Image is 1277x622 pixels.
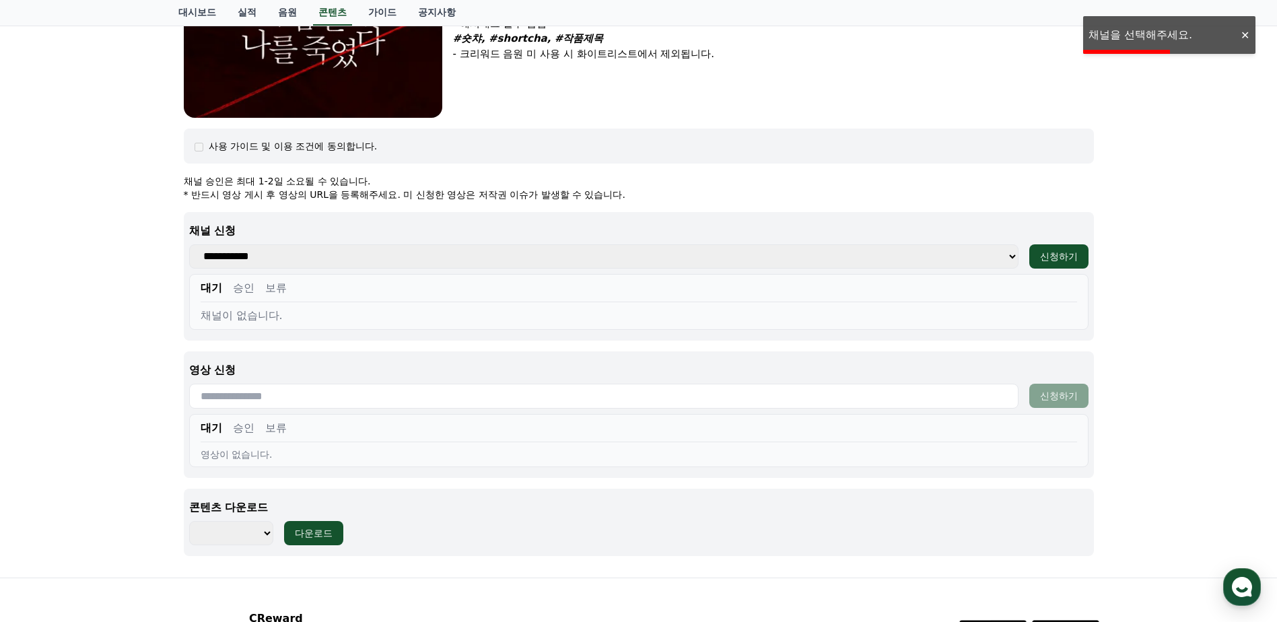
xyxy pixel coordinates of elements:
[4,427,89,460] a: 홈
[1029,384,1089,408] button: 신청하기
[233,420,254,436] button: 승인
[233,280,254,296] button: 승인
[189,223,1089,239] p: 채널 신청
[209,139,378,153] div: 사용 가이드 및 이용 조건에 동의합니다.
[265,420,287,436] button: 보류
[201,308,1077,324] div: 채널이 없습니다.
[174,427,258,460] a: 설정
[284,521,343,545] button: 다운로드
[201,280,222,296] button: 대기
[1040,389,1078,403] div: 신청하기
[184,188,1094,201] p: * 반드시 영상 게시 후 영상의 URL을 등록해주세요. 미 신청한 영상은 저작권 이슈가 발생할 수 있습니다.
[42,447,50,458] span: 홈
[1029,244,1089,269] button: 신청하기
[184,174,1094,188] p: 채널 승인은 최대 1-2일 소요될 수 있습니다.
[453,46,1094,62] div: - 크리워드 음원 미 사용 시 화이트리스트에서 제외됩니다.
[123,448,139,458] span: 대화
[453,32,604,44] strong: #숏챠, #shortcha, #작품제목
[89,427,174,460] a: 대화
[189,362,1089,378] p: 영상 신청
[208,447,224,458] span: 설정
[295,526,333,540] div: 다운로드
[201,420,222,436] button: 대기
[265,280,287,296] button: 보류
[1040,250,1078,263] div: 신청하기
[189,499,1089,516] p: 콘텐츠 다운로드
[201,448,1077,461] div: 영상이 없습니다.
